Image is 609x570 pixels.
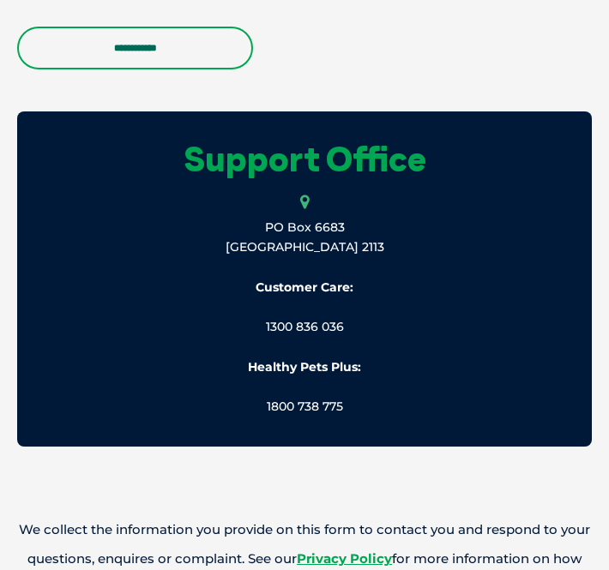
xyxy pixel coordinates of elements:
[256,278,353,297] b: Customer Care:
[297,550,392,567] a: Privacy Policy
[576,78,593,95] button: Search
[47,195,562,417] li: PO Box 6683 [GEOGRAPHIC_DATA] 2113 1300 836 036 1800 738 775
[47,141,562,176] h1: Support Office
[248,357,361,377] b: Healthy Pets Plus:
